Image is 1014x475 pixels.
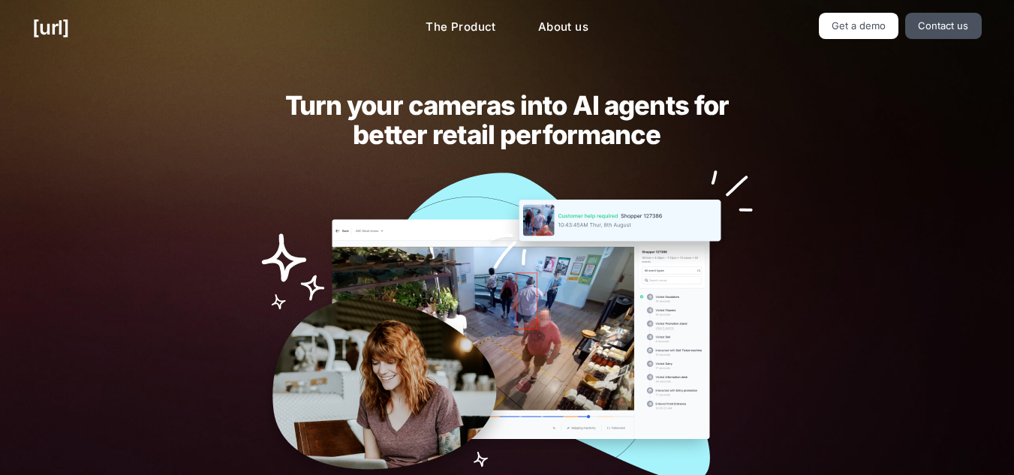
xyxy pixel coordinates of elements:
[819,13,899,39] a: Get a demo
[261,91,752,149] h2: Turn your cameras into AI agents for better retail performance
[526,13,600,42] a: About us
[905,13,982,39] a: Contact us
[32,13,69,42] a: [URL]
[414,13,508,42] a: The Product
